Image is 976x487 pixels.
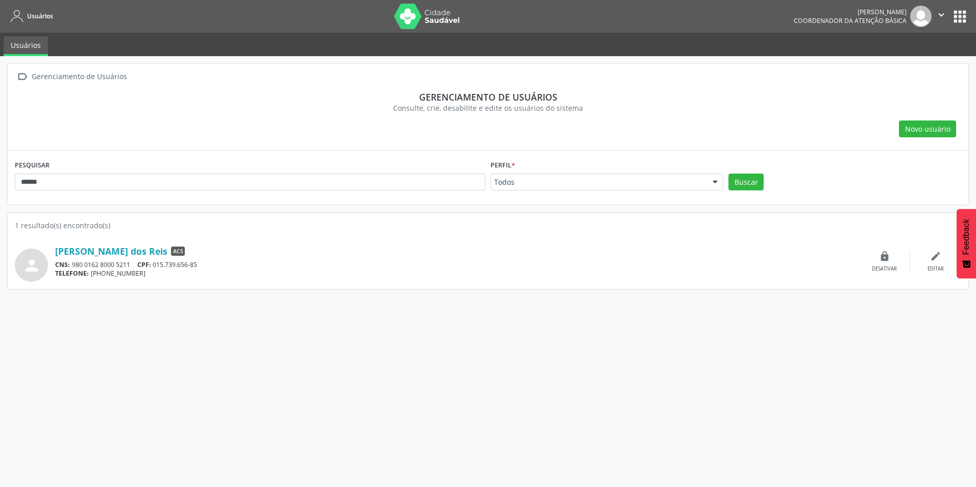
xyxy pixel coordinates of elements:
span: Todos [494,177,702,187]
div: Gerenciamento de usuários [22,91,954,103]
span: ACS [171,247,185,256]
span: TELEFONE: [55,269,89,278]
div: [PERSON_NAME] [794,8,907,16]
button: Buscar [728,174,764,191]
i: lock [879,251,890,262]
a: [PERSON_NAME] dos Reis [55,246,167,257]
label: PESQUISAR [15,158,50,174]
i: person [22,256,41,275]
div: Desativar [872,265,897,273]
label: Perfil [491,158,515,174]
i:  [15,69,30,84]
div: 980 0162 8000 5211 015.739.656-85 [55,260,859,269]
button: Feedback - Mostrar pesquisa [957,209,976,278]
i:  [936,9,947,20]
button: Novo usuário [899,120,956,138]
span: Feedback [962,219,971,255]
button:  [932,6,951,27]
div: [PHONE_NUMBER] [55,269,859,278]
div: Consulte, crie, desabilite e edite os usuários do sistema [22,103,954,113]
div: Editar [928,265,944,273]
i: edit [930,251,941,262]
a:  Gerenciamento de Usuários [15,69,129,84]
button: apps [951,8,969,26]
span: CPF: [137,260,151,269]
div: 1 resultado(s) encontrado(s) [15,220,961,231]
a: Usuários [4,36,48,56]
span: Usuários [27,12,53,20]
span: Coordenador da Atenção Básica [794,16,907,25]
span: Novo usuário [905,124,950,134]
div: Gerenciamento de Usuários [30,69,129,84]
span: CNS: [55,260,70,269]
img: img [910,6,932,27]
a: Usuários [7,8,53,25]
